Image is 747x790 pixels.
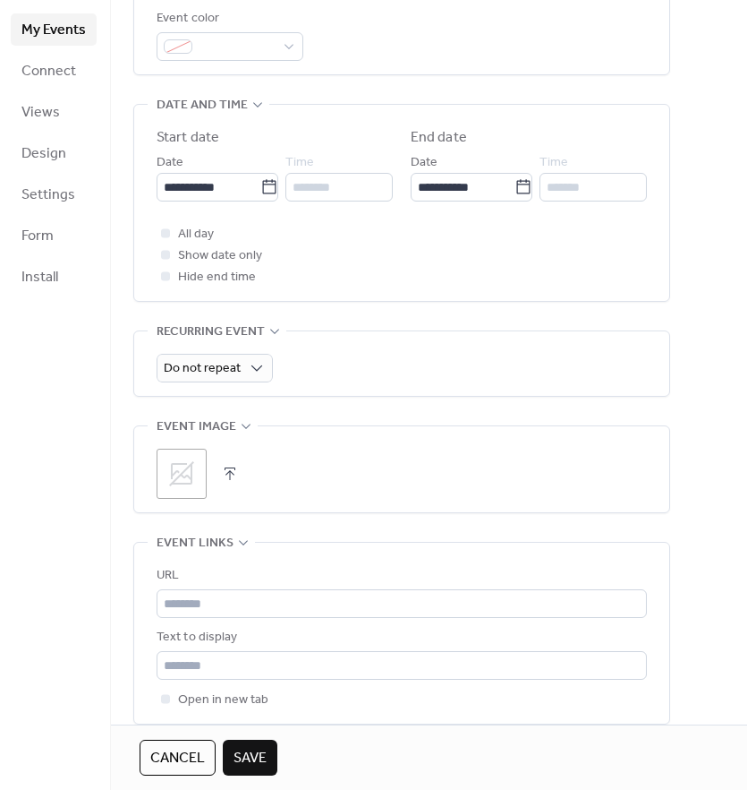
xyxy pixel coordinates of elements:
button: Save [223,740,277,776]
span: Views [21,102,60,124]
a: Form [11,219,97,252]
span: Show date only [178,245,262,267]
span: Event image [157,416,236,438]
div: Text to display [157,627,643,648]
span: My Events [21,20,86,41]
span: Save [233,748,267,769]
span: Open in new tab [178,690,268,711]
a: Views [11,96,97,128]
span: Cancel [150,748,205,769]
a: Connect [11,55,97,87]
span: Event links [157,533,233,554]
a: Settings [11,178,97,210]
span: Hide end time [178,267,256,288]
span: Form [21,226,54,247]
span: Settings [21,185,75,206]
span: Design [21,143,66,165]
span: Date [411,152,437,174]
a: My Events [11,13,97,46]
span: Time [285,152,314,174]
div: Start date [157,127,219,149]
span: Recurring event [157,322,265,343]
button: Cancel [140,740,216,776]
span: Install [21,267,58,288]
a: Install [11,261,97,293]
span: Date [157,152,183,174]
span: All day [178,224,214,245]
div: End date [411,127,467,149]
div: ; [157,449,207,499]
span: Do not repeat [164,356,241,381]
span: Time [539,152,568,174]
span: Date and time [157,95,248,116]
div: URL [157,565,643,587]
span: Connect [21,61,76,82]
a: Design [11,137,97,169]
div: Event color [157,8,300,30]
